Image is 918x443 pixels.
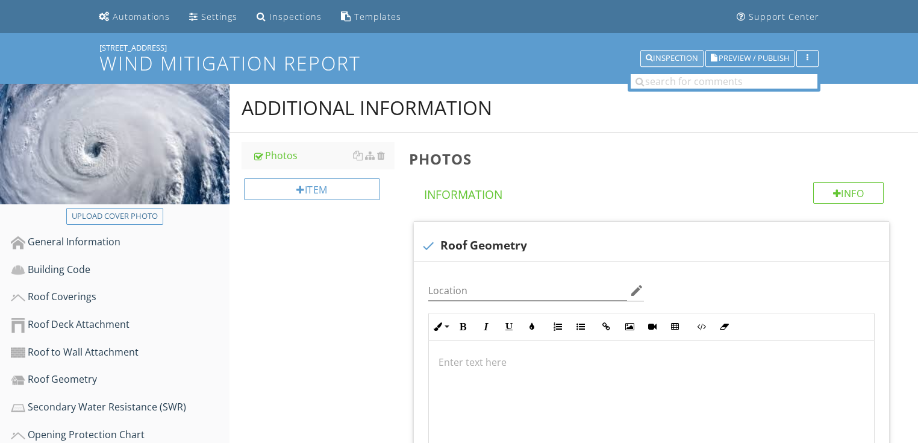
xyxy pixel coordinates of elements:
button: Code View [690,315,713,338]
div: Additional Information [242,96,492,120]
div: Roof Coverings [11,289,230,305]
button: Insert Table [664,315,687,338]
button: Colors [520,315,543,338]
div: Support Center [749,11,819,22]
div: Photos [252,148,395,163]
i: edit [629,283,644,298]
a: Support Center [732,6,824,28]
h1: Wind Mitigation Report [99,52,819,74]
button: Bold (Ctrl+B) [452,315,475,338]
div: [STREET_ADDRESS] [99,43,819,52]
button: Unordered List [569,315,592,338]
div: Roof Deck Attachment [11,317,230,333]
h3: Photos [409,151,899,167]
div: Item [244,178,380,200]
button: Inspection [640,50,704,67]
button: Inline Style [429,315,452,338]
div: Secondary Water Resistance (SWR) [11,400,230,415]
button: Insert Video [641,315,664,338]
div: Upload cover photo [72,210,158,222]
div: Inspections [269,11,322,22]
button: Italic (Ctrl+I) [475,315,498,338]
div: Settings [201,11,237,22]
input: search for comments [631,74,817,89]
div: Templates [354,11,401,22]
div: Roof to Wall Attachment [11,345,230,360]
button: Ordered List [546,315,569,338]
div: Roof Geometry [11,372,230,388]
span: Preview / Publish [719,55,789,63]
div: Building Code [11,262,230,278]
a: Inspection [640,52,704,63]
a: Inspections [252,6,326,28]
h4: Information [424,182,884,203]
div: Opening Protection Chart [11,427,230,443]
a: Preview / Publish [705,52,795,63]
input: Location [428,281,628,301]
div: Info [813,182,884,204]
button: Preview / Publish [705,50,795,67]
div: Inspection [646,54,698,63]
a: Settings [184,6,242,28]
button: Upload cover photo [66,208,163,225]
button: Insert Link (Ctrl+K) [595,315,618,338]
a: Automations (Advanced) [94,6,175,28]
div: General Information [11,234,230,250]
a: Templates [336,6,406,28]
button: Clear Formatting [713,315,735,338]
div: Automations [113,11,170,22]
button: Underline (Ctrl+U) [498,315,520,338]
